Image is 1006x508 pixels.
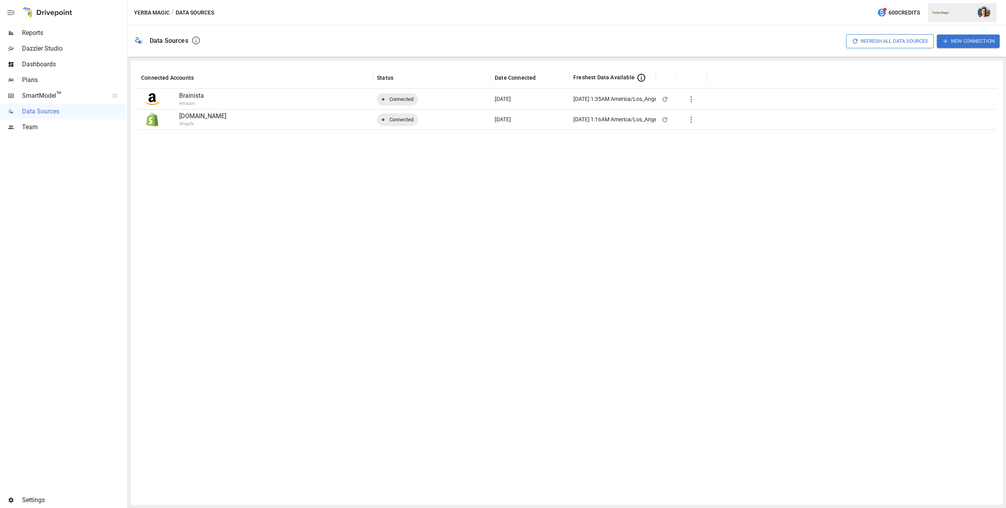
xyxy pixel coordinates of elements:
[874,5,923,20] button: 600Credits
[179,111,369,121] p: [DOMAIN_NAME]
[385,89,418,109] span: Connected
[22,44,126,53] span: Dazzler Studio
[134,8,170,18] button: Yerba Magic
[846,34,934,48] button: Refresh All Data Sources
[573,110,664,130] div: [DATE] 1:16AM America/Los_Angeles
[22,75,126,85] span: Plans
[179,101,411,107] p: Amazon
[179,121,411,128] p: Shopify
[145,92,159,106] img: Amazon Logo
[573,73,635,81] span: Freshest Data Available
[937,35,1000,48] button: New Connection
[150,37,188,44] div: Data Sources
[171,8,174,18] div: /
[495,75,536,81] div: Date Connected
[179,91,369,101] p: Brainista
[491,109,569,130] div: Aug 11 2025
[22,91,104,101] span: SmartModel
[573,89,664,109] div: [DATE] 1:35AM America/Los_Angeles
[932,11,973,15] div: Yerba Magic
[491,89,569,109] div: Aug 18 2025
[56,90,62,100] span: ™
[22,495,126,505] span: Settings
[22,28,126,38] span: Reports
[22,60,126,69] span: Dashboards
[377,75,393,81] div: Status
[385,110,418,130] span: Connected
[889,8,920,18] span: 600 Credits
[22,122,126,132] span: Team
[141,75,194,81] div: Connected Accounts
[22,107,126,116] span: Data Sources
[145,113,159,126] img: Shopify Logo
